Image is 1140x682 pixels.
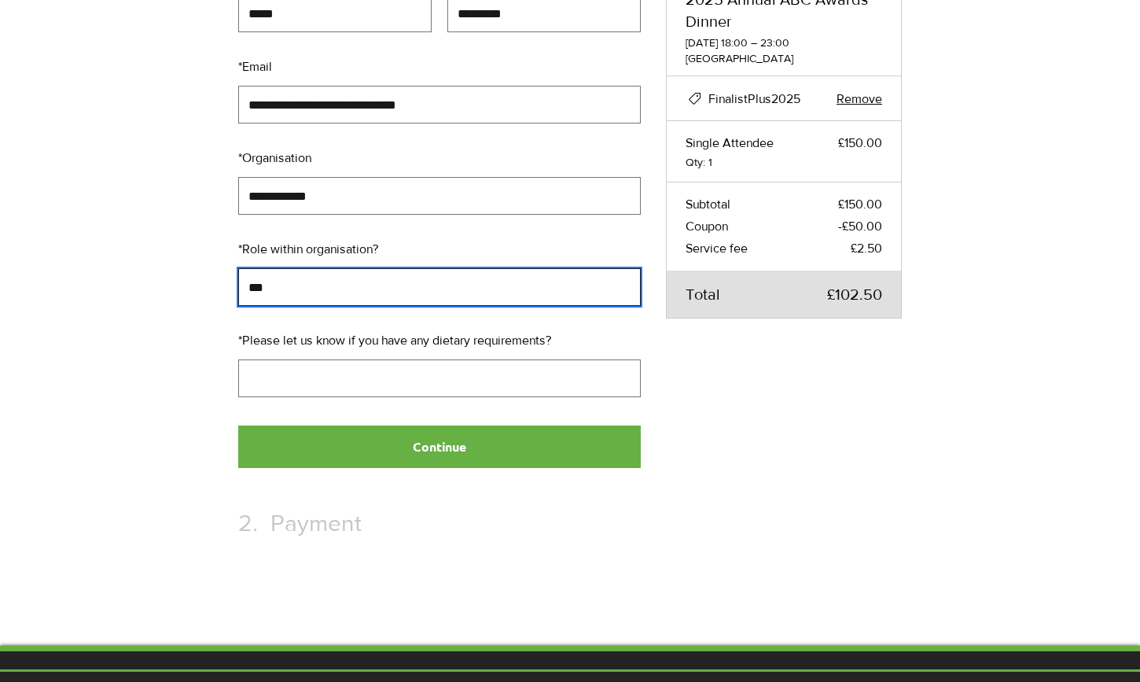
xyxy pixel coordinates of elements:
[686,134,774,153] span: Single Attendee
[851,239,882,258] span: £2.50
[686,51,882,67] span: [GEOGRAPHIC_DATA]
[686,89,704,108] div: Coupon code successfully applied
[238,149,641,168] label: Organisation
[686,195,730,214] span: Subtotal
[238,509,258,537] span: 2.
[686,239,748,258] span: Service fee
[238,240,641,259] label: Role within organisation?
[667,121,901,182] div: Ticket type: Single Attendee, Price: £150.00, Qty: 1
[838,217,882,236] span: -£50.00
[238,509,362,537] h1: Payment
[708,92,800,105] span: FinalistPlus2025
[686,283,720,305] span: Total
[838,195,882,214] span: £150.00
[827,283,882,305] span: £102.50
[837,89,882,108] button: Clear coupon code
[238,57,641,76] label: Email
[837,92,882,105] span: Remove
[686,156,882,169] span: Qty: 1
[686,35,882,51] span: [DATE] 18:00 – 23:00
[238,426,641,468] button: Continue
[238,331,641,350] label: Please let us know if you have any dietary requirements?
[838,134,882,153] span: £150.00
[686,217,728,236] span: Coupon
